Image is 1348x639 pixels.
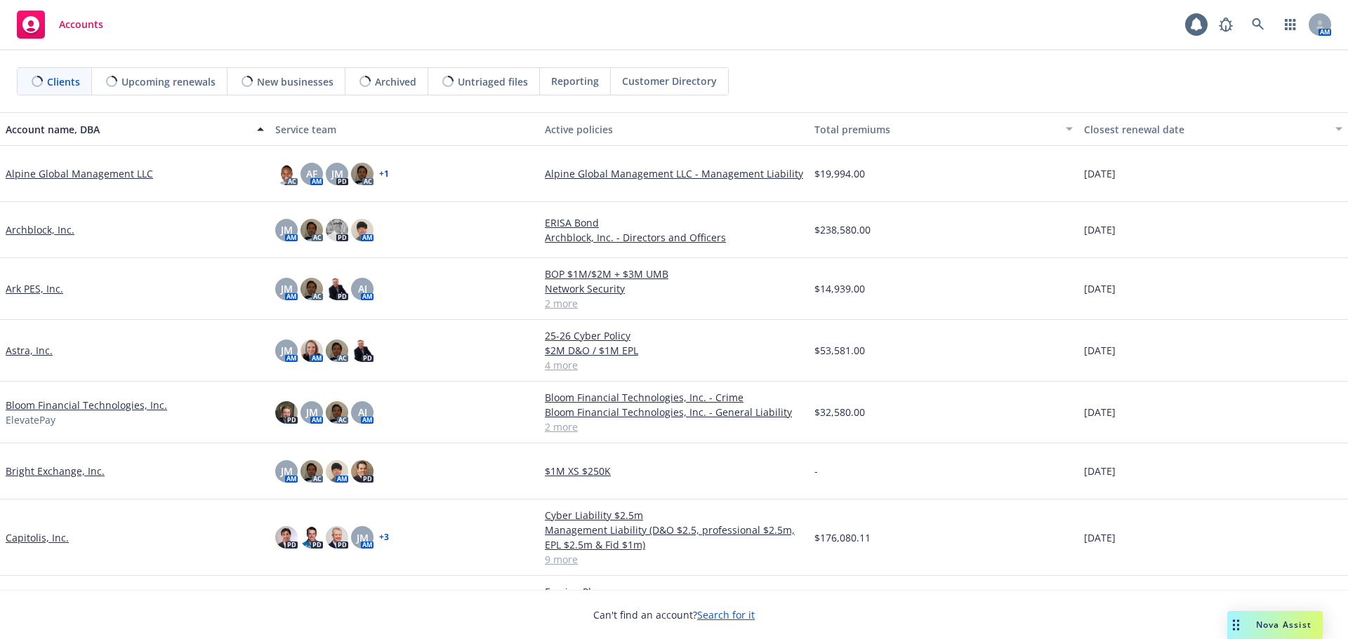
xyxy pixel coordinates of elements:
[275,526,298,549] img: photo
[6,281,63,296] a: Ark PES, Inc.
[1084,281,1116,296] span: [DATE]
[1084,222,1116,237] span: [DATE]
[545,419,803,434] a: 2 more
[545,584,803,599] a: Foreign Pkg
[281,222,293,237] span: JM
[545,328,803,343] a: 25-26 Cyber Policy
[326,460,348,483] img: photo
[300,526,323,549] img: photo
[1084,405,1116,419] span: [DATE]
[545,552,803,567] a: 9 more
[6,166,153,181] a: Alpine Global Management LLC
[539,112,809,146] button: Active policies
[306,166,317,181] span: AF
[281,281,293,296] span: JM
[545,281,803,296] a: Network Security
[545,230,803,245] a: Archblock, Inc. - Directors and Officers
[1084,343,1116,358] span: [DATE]
[1084,530,1116,545] span: [DATE]
[306,405,318,419] span: JM
[275,122,534,137] div: Service team
[814,222,871,237] span: $238,580.00
[814,122,1057,137] div: Total premiums
[1227,611,1245,639] div: Drag to move
[375,74,416,89] span: Archived
[275,401,298,424] img: photo
[300,219,323,241] img: photo
[814,405,865,419] span: $32,580.00
[358,405,367,419] span: AJ
[809,112,1078,146] button: Total premiums
[47,74,80,89] span: Clients
[551,74,599,88] span: Reporting
[814,166,865,181] span: $19,994.00
[326,219,348,241] img: photo
[6,412,55,427] span: ElevatePay
[1084,464,1116,478] span: [DATE]
[1078,112,1348,146] button: Closest renewal date
[275,163,298,185] img: photo
[326,278,348,300] img: photo
[545,523,803,552] a: Management Liability (D&O $2.5, professional $2.5m, EPL $2.5m & Fid $1m)
[326,339,348,362] img: photo
[1212,11,1240,39] a: Report a Bug
[6,122,249,137] div: Account name, DBA
[545,390,803,405] a: Bloom Financial Technologies, Inc. - Crime
[1256,619,1311,631] span: Nova Assist
[379,533,389,542] a: + 3
[545,122,803,137] div: Active policies
[11,5,109,44] a: Accounts
[300,460,323,483] img: photo
[351,163,374,185] img: photo
[1084,122,1327,137] div: Closest renewal date
[545,343,803,358] a: $2M D&O / $1M EPL
[545,358,803,372] a: 4 more
[379,170,389,178] a: + 1
[6,530,69,545] a: Capitolis, Inc.
[545,508,803,523] a: Cyber Liability $2.5m
[593,607,755,622] span: Can't find an account?
[697,608,755,621] a: Search for it
[814,530,871,545] span: $176,080.11
[351,219,374,241] img: photo
[351,460,374,483] img: photo
[545,296,803,311] a: 2 more
[270,112,539,146] button: Service team
[326,526,348,549] img: photo
[351,339,374,362] img: photo
[1276,11,1304,39] a: Switch app
[545,215,803,230] a: ERISA Bond
[814,343,865,358] span: $53,581.00
[622,74,717,88] span: Customer Directory
[1244,11,1272,39] a: Search
[6,343,53,358] a: Astra, Inc.
[59,19,103,30] span: Accounts
[458,74,528,89] span: Untriaged files
[545,464,803,478] a: $1M XS $250K
[6,222,74,237] a: Archblock, Inc.
[1227,611,1323,639] button: Nova Assist
[326,401,348,424] img: photo
[545,166,803,181] a: Alpine Global Management LLC - Management Liability
[545,267,803,281] a: BOP $1M/$2M + $3M UMB
[357,530,369,545] span: JM
[358,281,367,296] span: AJ
[300,339,323,362] img: photo
[814,464,818,478] span: -
[1084,166,1116,181] span: [DATE]
[545,405,803,419] a: Bloom Financial Technologies, Inc. - General Liability
[6,398,167,412] a: Bloom Financial Technologies, Inc.
[6,464,105,478] a: Bright Exchange, Inc.
[121,74,216,89] span: Upcoming renewals
[281,464,293,478] span: JM
[281,343,293,358] span: JM
[331,166,343,181] span: JM
[257,74,333,89] span: New businesses
[814,281,865,296] span: $14,939.00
